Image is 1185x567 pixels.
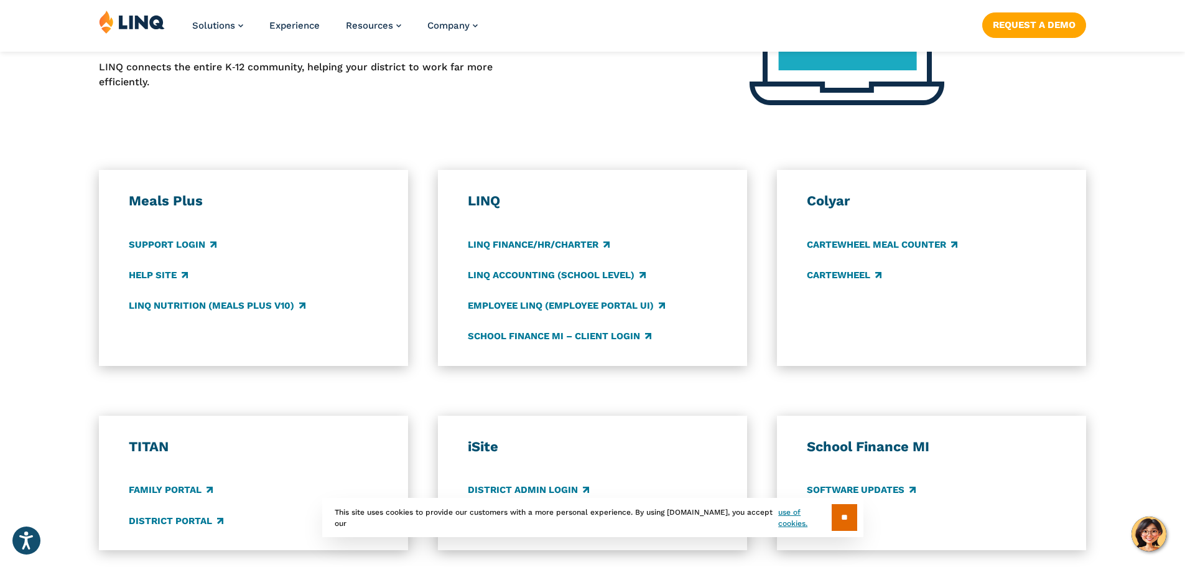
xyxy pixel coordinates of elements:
a: District Admin Login [468,484,589,497]
span: Resources [346,20,393,31]
a: CARTEWHEEL [807,268,881,282]
a: LINQ Finance/HR/Charter [468,238,610,251]
h3: School Finance MI [807,438,1057,456]
h3: LINQ [468,192,718,210]
a: District Portal [129,514,223,528]
nav: Button Navigation [982,10,1086,37]
img: LINQ | K‑12 Software [99,10,165,34]
a: Support Login [129,238,216,251]
a: Family Portal [129,484,213,497]
h3: Colyar [807,192,1057,210]
p: LINQ connects the entire K‑12 community, helping your district to work far more efficiently. [99,60,493,90]
a: Solutions [192,20,243,31]
a: Experience [269,20,320,31]
button: Hello, have a question? Let’s chat. [1132,517,1166,551]
div: This site uses cookies to provide our customers with a more personal experience. By using [DOMAIN... [322,498,863,537]
a: Resources [346,20,401,31]
a: LINQ Nutrition (Meals Plus v10) [129,299,305,312]
a: use of cookies. [778,507,831,529]
h3: TITAN [129,438,379,456]
a: Employee LINQ (Employee Portal UI) [468,299,665,312]
nav: Primary Navigation [192,10,478,51]
a: CARTEWHEEL Meal Counter [807,238,957,251]
a: Help Site [129,268,188,282]
h3: Meals Plus [129,192,379,210]
h3: iSite [468,438,718,456]
a: Software Updates [807,484,916,497]
a: Company [427,20,478,31]
a: LINQ Accounting (school level) [468,268,646,282]
span: Solutions [192,20,235,31]
span: Company [427,20,470,31]
a: Request a Demo [982,12,1086,37]
a: School Finance MI – Client Login [468,329,651,343]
